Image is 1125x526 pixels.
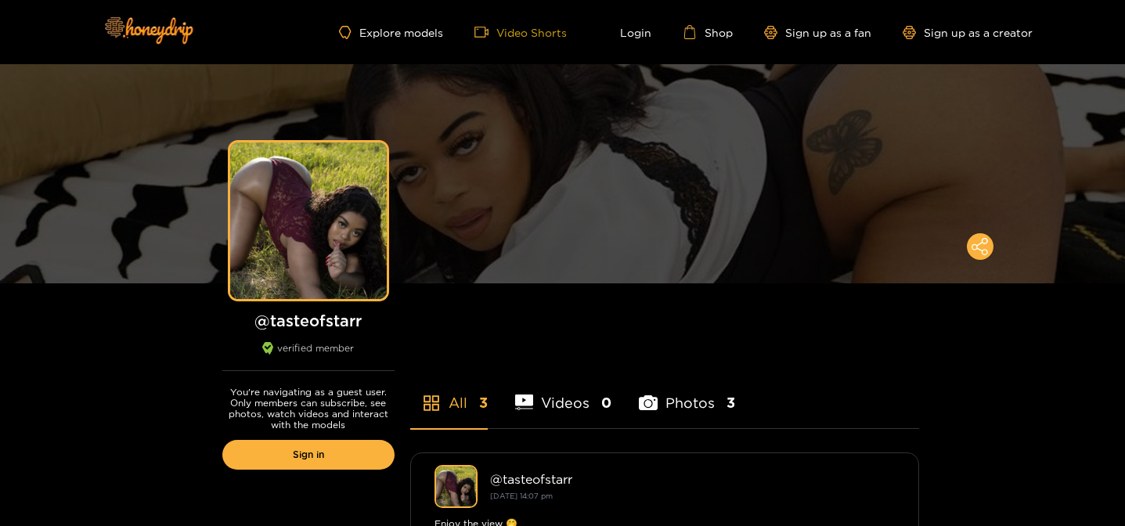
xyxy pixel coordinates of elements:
[222,387,395,431] p: You're navigating as a guest user. Only members can subscribe, see photos, watch videos and inter...
[515,358,612,428] li: Videos
[490,472,895,486] div: @ tasteofstarr
[434,465,478,508] img: tasteofstarr
[903,26,1033,39] a: Sign up as a creator
[764,26,871,39] a: Sign up as a fan
[727,393,735,413] span: 3
[479,393,488,413] span: 3
[601,393,611,413] span: 0
[474,25,567,39] a: Video Shorts
[222,440,395,470] a: Sign in
[474,25,496,39] span: video-camera
[222,311,395,330] h1: @ tasteofstarr
[598,25,651,39] a: Login
[410,358,488,428] li: All
[339,26,442,39] a: Explore models
[639,358,735,428] li: Photos
[222,342,395,371] div: verified member
[490,492,553,500] small: [DATE] 14:07 pm
[683,25,733,39] a: Shop
[422,394,441,413] span: appstore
